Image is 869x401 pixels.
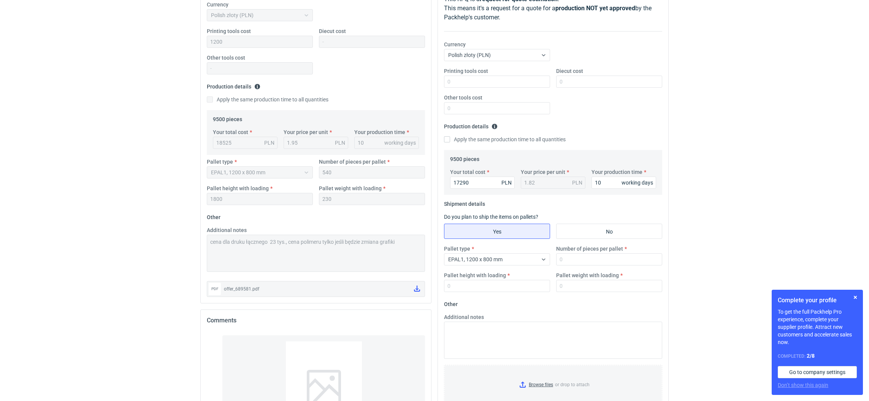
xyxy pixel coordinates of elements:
label: Number of pieces per pallet [556,245,623,253]
textarea: cena dla druku łącznego 23 tys., cena polimeru tylko jeśli będzie zmiana grafiki [207,235,425,272]
div: pdf [209,283,221,295]
label: Pallet height with loading [444,272,506,279]
label: Printing tools cost [444,67,488,75]
label: No [556,224,662,239]
label: Number of pieces per pallet [319,158,386,166]
label: Additional notes [207,226,247,234]
legend: Other [207,211,220,220]
p: To get the full Packhelp Pro experience, complete your supplier profile. Attract new customers an... [778,308,857,346]
div: PLN [572,179,582,186]
a: Go to company settings [778,366,857,378]
label: Diecut cost [556,67,583,75]
h2: Comments [207,316,425,325]
strong: 2 / 8 [807,353,815,359]
label: Pallet type [444,245,470,253]
h1: Complete your profile [778,296,857,305]
label: Your production time [354,128,405,136]
div: PLN [264,139,274,147]
div: working days [384,139,416,147]
label: Other tools cost [207,54,245,62]
label: Additional notes [444,313,484,321]
input: 0 [444,102,550,114]
label: Do you plan to ship the items on pallets? [444,214,538,220]
div: PLN [335,139,345,147]
input: 0 [450,177,515,189]
legend: Production details [207,81,260,90]
label: Apply the same production time to all quantities [444,136,566,143]
label: Your total cost [450,168,485,176]
label: Your production time [591,168,642,176]
label: Pallet type [207,158,233,166]
input: 0 [556,76,662,88]
label: Yes [444,224,550,239]
strong: production NOT yet approved [555,5,635,12]
input: 0 [444,76,550,88]
input: 0 [591,177,656,189]
label: Your price per unit [284,128,328,136]
label: Printing tools cost [207,27,251,35]
input: 0 [556,280,662,292]
div: PLN [501,179,512,186]
div: working days [622,179,653,186]
label: Other tools cost [444,94,482,101]
legend: Production details [444,120,498,129]
label: Pallet height with loading [207,185,269,192]
button: Skip for now [851,293,860,302]
label: Your total cost [213,128,248,136]
label: Currency [444,41,466,48]
legend: 9500 pieces [450,153,479,162]
div: Completed: [778,352,857,360]
legend: 9500 pieces [213,113,242,122]
span: EPAL1, 1200 x 800 mm [448,256,503,262]
label: Diecut cost [319,27,346,35]
input: 0 [444,280,550,292]
button: Don’t show this again [778,381,828,389]
label: Pallet weight with loading [319,185,382,192]
label: Currency [207,1,228,8]
div: offer_689581.pdf [224,285,408,293]
span: Polish złoty (PLN) [448,52,491,58]
label: Your price per unit [521,168,565,176]
label: Pallet weight with loading [556,272,619,279]
input: 0 [556,253,662,265]
legend: Other [444,298,458,307]
label: Apply the same production time to all quantities [207,96,328,103]
legend: Shipment details [444,198,485,207]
